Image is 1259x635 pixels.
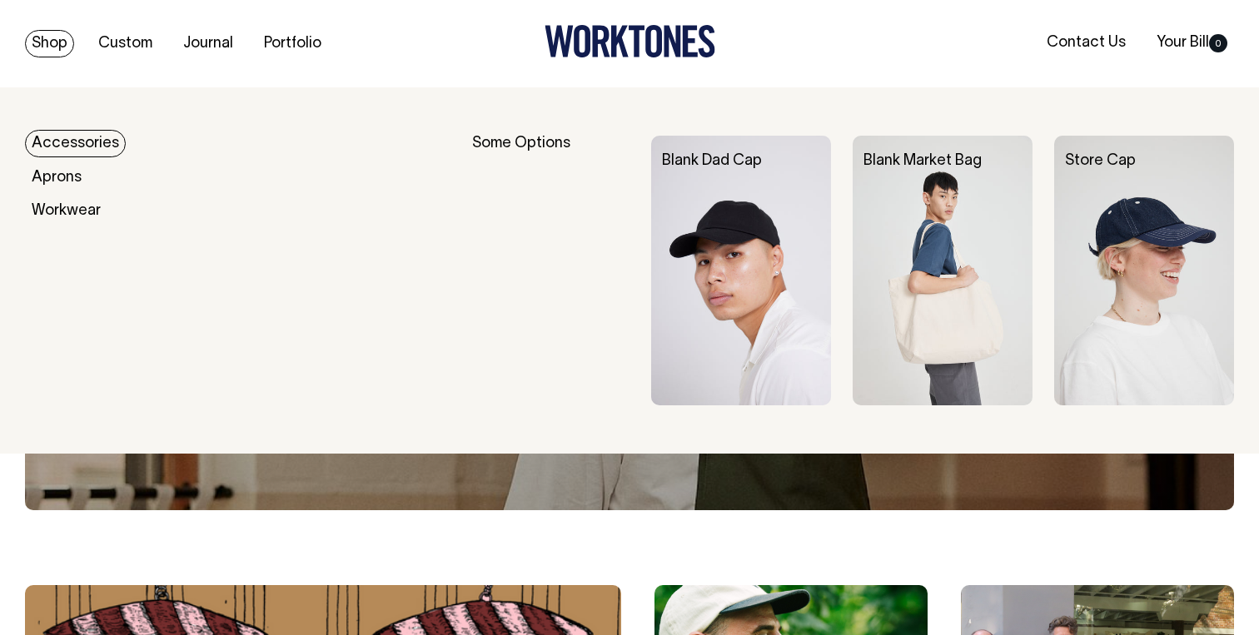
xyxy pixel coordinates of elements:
[472,136,629,405] div: Some Options
[863,154,982,168] a: Blank Market Bag
[1150,29,1234,57] a: Your Bill0
[651,136,831,405] img: Blank Dad Cap
[662,154,762,168] a: Blank Dad Cap
[1065,154,1136,168] a: Store Cap
[92,30,159,57] a: Custom
[1054,136,1234,405] img: Store Cap
[25,30,74,57] a: Shop
[1040,29,1132,57] a: Contact Us
[1209,34,1227,52] span: 0
[177,30,240,57] a: Journal
[25,197,107,225] a: Workwear
[257,30,328,57] a: Portfolio
[25,130,126,157] a: Accessories
[853,136,1033,405] img: Blank Market Bag
[25,164,88,191] a: Aprons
